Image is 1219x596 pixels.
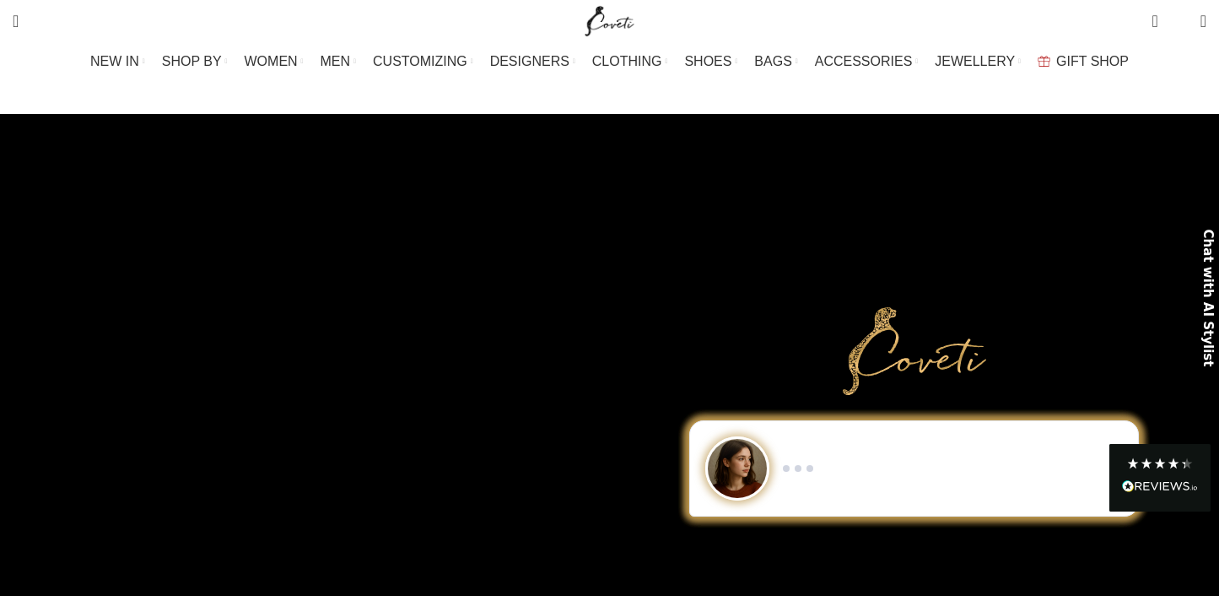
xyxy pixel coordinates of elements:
[592,45,668,79] a: CLOTHING
[1038,56,1050,67] img: GiftBag
[1153,8,1166,21] span: 0
[1174,17,1187,30] span: 0
[245,45,304,79] a: WOMEN
[1056,53,1129,69] span: GIFT SHOP
[581,13,638,27] a: Site logo
[321,53,351,69] span: MEN
[592,53,662,69] span: CLOTHING
[4,4,27,38] a: Search
[1171,4,1188,38] div: My Wishlist
[684,45,737,79] a: SHOES
[1109,444,1211,512] div: Read All Reviews
[1143,4,1166,38] a: 0
[245,53,298,69] span: WOMEN
[754,45,797,79] a: BAGS
[490,45,575,79] a: DESIGNERS
[1122,480,1198,492] img: REVIEWS.io
[162,53,222,69] span: SHOP BY
[1038,45,1129,79] a: GIFT SHOP
[373,53,467,69] span: CUSTOMIZING
[90,45,145,79] a: NEW IN
[843,307,986,395] img: Primary Gold
[815,45,919,79] a: ACCESSORIES
[754,53,791,69] span: BAGS
[935,45,1021,79] a: JEWELLERY
[90,53,139,69] span: NEW IN
[4,45,1215,79] div: Main navigation
[684,53,731,69] span: SHOES
[373,45,473,79] a: CUSTOMIZING
[1126,457,1194,470] div: 4.28 Stars
[815,53,913,69] span: ACCESSORIES
[162,45,228,79] a: SHOP BY
[490,53,569,69] span: DESIGNERS
[1122,477,1198,499] div: Read All Reviews
[630,420,1197,517] div: Chat to Shop demo
[935,53,1015,69] span: JEWELLERY
[321,45,356,79] a: MEN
